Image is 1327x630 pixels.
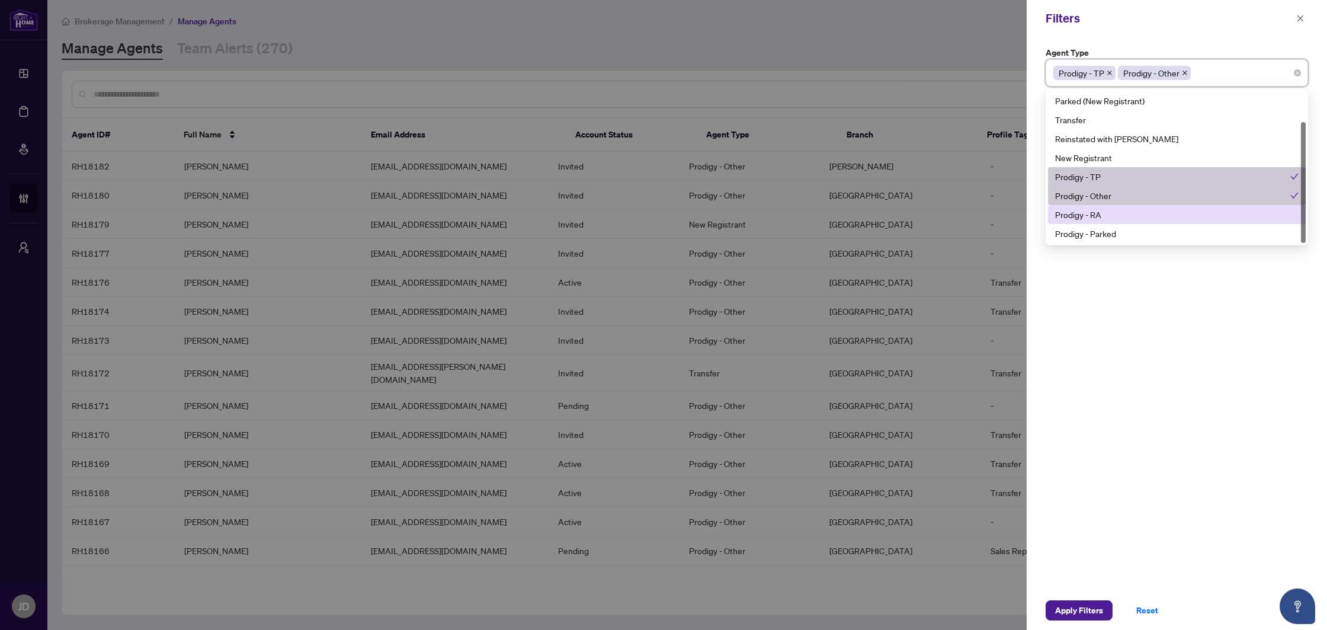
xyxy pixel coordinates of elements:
[1055,208,1299,221] div: Prodigy - RA
[1136,601,1158,620] span: Reset
[1048,129,1306,148] div: Reinstated with RAHR
[1059,66,1104,79] span: Prodigy - TP
[1182,70,1188,76] span: close
[1055,227,1299,240] div: Prodigy - Parked
[1290,191,1299,200] span: check
[1296,14,1304,23] span: close
[1046,46,1308,59] label: Agent Type
[1048,186,1306,205] div: Prodigy - Other
[1118,66,1191,80] span: Prodigy - Other
[1046,9,1293,27] div: Filters
[1048,224,1306,243] div: Prodigy - Parked
[1048,205,1306,224] div: Prodigy - RA
[1055,113,1299,126] div: Transfer
[1046,600,1113,621] button: Apply Filters
[1055,189,1290,202] div: Prodigy - Other
[1055,601,1103,620] span: Apply Filters
[1055,94,1299,107] div: Parked (New Registrant)
[1048,91,1306,110] div: Parked (New Registrant)
[1280,589,1315,624] button: Open asap
[1048,148,1306,167] div: New Registrant
[1048,167,1306,186] div: Prodigy - TP
[1127,600,1168,621] button: Reset
[1294,69,1301,76] span: close-circle
[1055,170,1290,183] div: Prodigy - TP
[1053,66,1116,80] span: Prodigy - TP
[1048,110,1306,129] div: Transfer
[1107,70,1113,76] span: close
[1290,172,1299,181] span: check
[1055,151,1299,164] div: New Registrant
[1123,66,1179,79] span: Prodigy - Other
[1055,132,1299,145] div: Reinstated with [PERSON_NAME]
